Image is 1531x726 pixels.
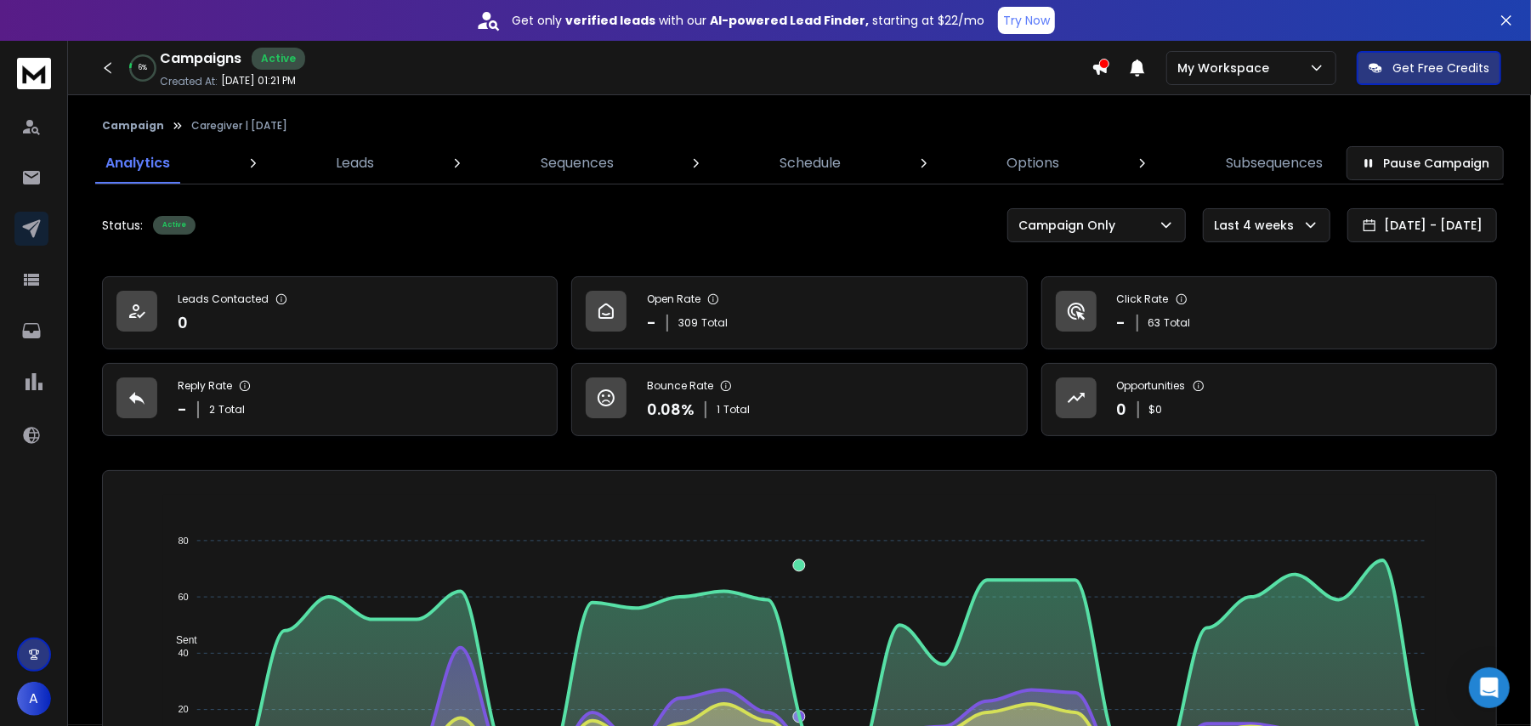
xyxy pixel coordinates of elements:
h1: Campaigns [160,48,241,69]
button: A [17,682,51,716]
div: Active [153,216,196,235]
a: Sequences [530,143,624,184]
p: Get Free Credits [1392,60,1489,77]
p: 0 [1117,398,1127,422]
p: - [647,311,656,335]
p: 0.08 % [647,398,695,422]
p: Open Rate [647,292,700,306]
p: Bounce Rate [647,379,713,393]
span: Sent [163,634,197,646]
span: 2 [209,403,215,417]
tspan: 20 [179,704,189,714]
button: Get Free Credits [1357,51,1501,85]
span: Total [723,403,750,417]
p: Get only with our starting at $22/mo [512,12,984,29]
p: Leads [336,153,374,173]
strong: AI-powered Lead Finder, [710,12,869,29]
p: Opportunities [1117,379,1186,393]
a: Open Rate-309Total [571,276,1027,349]
p: $ 0 [1149,403,1163,417]
div: Active [252,48,305,70]
a: Analytics [95,143,180,184]
p: Caregiver | [DATE] [191,119,287,133]
p: Reply Rate [178,379,232,393]
p: Analytics [105,153,170,173]
p: Schedule [780,153,841,173]
p: - [178,398,187,422]
a: Click Rate-63Total [1041,276,1497,349]
span: Total [701,316,728,330]
p: Last 4 weeks [1214,217,1301,234]
a: Opportunities0$0 [1041,363,1497,436]
p: [DATE] 01:21 PM [221,74,296,88]
p: - [1117,311,1126,335]
p: Options [1007,153,1060,173]
a: Subsequences [1216,143,1333,184]
p: 0 [178,311,188,335]
button: Pause Campaign [1347,146,1504,180]
span: Total [1165,316,1191,330]
tspan: 40 [179,648,189,658]
p: Click Rate [1117,292,1169,306]
div: Open Intercom Messenger [1469,667,1510,708]
p: My Workspace [1177,60,1276,77]
a: Leads Contacted0 [102,276,558,349]
a: Leads [326,143,384,184]
button: Campaign [102,119,164,133]
span: Total [218,403,245,417]
p: Subsequences [1226,153,1323,173]
a: Bounce Rate0.08%1Total [571,363,1027,436]
span: 309 [678,316,698,330]
tspan: 60 [179,592,189,602]
p: Leads Contacted [178,292,269,306]
tspan: 80 [179,536,189,546]
span: 1 [717,403,720,417]
span: 63 [1148,316,1161,330]
p: Try Now [1003,12,1050,29]
p: Status: [102,217,143,234]
a: Reply Rate-2Total [102,363,558,436]
p: Campaign Only [1018,217,1122,234]
a: Options [997,143,1070,184]
strong: verified leads [565,12,655,29]
p: Sequences [541,153,614,173]
p: 6 % [139,63,147,73]
button: [DATE] - [DATE] [1347,208,1497,242]
button: Try Now [998,7,1055,34]
img: logo [17,58,51,89]
p: Created At: [160,75,218,88]
a: Schedule [769,143,851,184]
